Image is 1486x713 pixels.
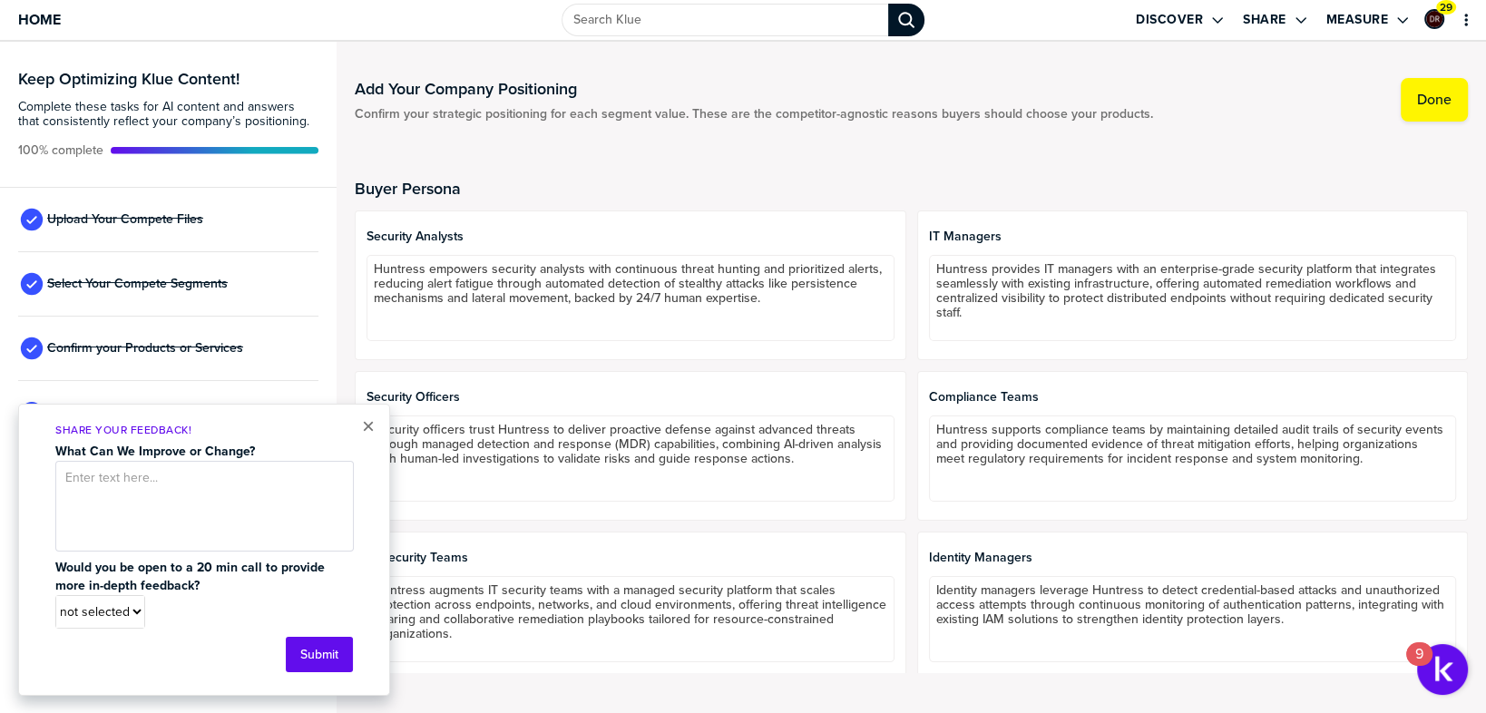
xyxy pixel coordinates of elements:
span: Select Your Compete Segments [47,277,228,291]
textarea: Huntress provides IT managers with an enterprise-grade security platform that integrates seamless... [929,255,1456,341]
img: dca9c6f390784fc323463dd778aad4f8-sml.png [1426,11,1442,27]
textarea: Identity managers leverage Huntress to detect credential-based attacks and unauthorized access at... [929,576,1456,662]
p: Share Your Feedback! [55,423,353,438]
h1: Add Your Company Positioning [355,78,1153,100]
label: Done [1417,91,1452,109]
div: Dustin Ray [1424,9,1444,29]
textarea: Huntress augments IT security teams with a managed security platform that scales protection acros... [367,576,894,662]
span: Upload Your Compete Files [47,212,203,227]
span: IT Managers [929,230,1456,244]
textarea: Huntress empowers security analysts with continuous threat hunting and prioritized alerts, reduci... [367,255,894,341]
span: Compliance Teams [929,390,1456,405]
label: Share [1243,12,1286,28]
span: Home [18,12,61,27]
span: Identity Managers [929,551,1456,565]
div: Search Klue [888,4,924,36]
label: Measure [1326,12,1389,28]
span: Security Analysts [367,230,894,244]
span: IT Security Teams [367,551,894,565]
textarea: Security officers trust Huntress to deliver proactive defense against advanced threats through ma... [367,415,894,502]
h3: Keep Optimizing Klue Content! [18,71,318,87]
span: Confirm your Products or Services [47,341,243,356]
h2: Buyer Persona [355,180,1468,198]
label: Discover [1136,12,1203,28]
a: Edit Profile [1422,7,1446,31]
span: Complete these tasks for AI content and answers that consistently reflect your company’s position... [18,100,318,129]
input: Search Klue [562,4,888,36]
button: Close [362,415,375,437]
strong: What Can We Improve or Change? [55,442,255,461]
span: Security Officers [367,390,894,405]
textarea: Huntress supports compliance teams by maintaining detailed audit trails of security events and pr... [929,415,1456,502]
span: Active [18,143,103,158]
button: Open Resource Center, 9 new notifications [1417,644,1468,695]
div: 9 [1415,654,1423,678]
button: Submit [286,637,353,672]
span: Confirm your strategic positioning for each segment value. These are the competitor-agnostic reas... [355,107,1153,122]
strong: Would you be open to a 20 min call to provide more in-depth feedback? [55,558,328,595]
span: 29 [1440,1,1452,15]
